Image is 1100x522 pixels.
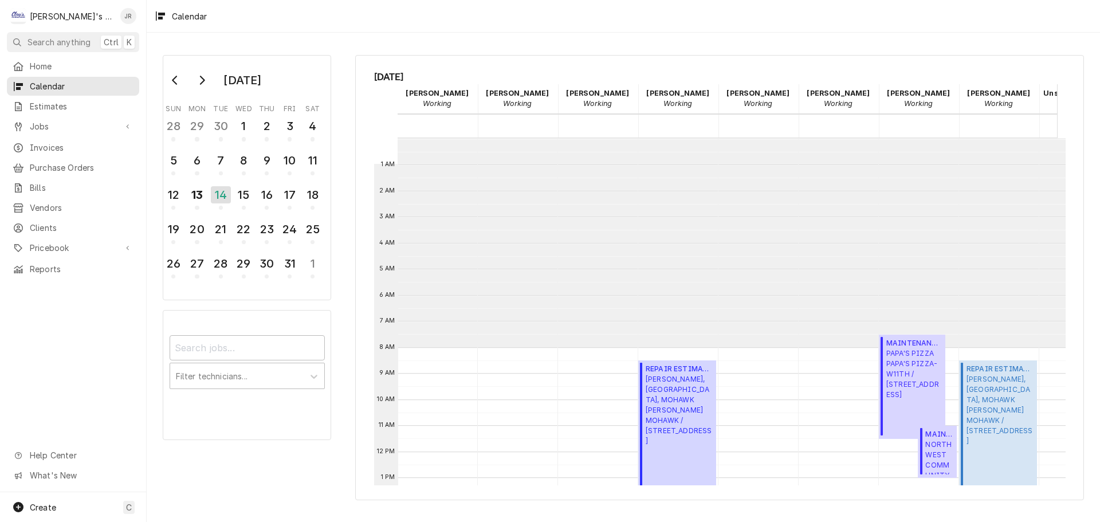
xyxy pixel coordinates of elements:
span: What's New [30,469,132,481]
div: 13 [188,186,206,203]
a: Reports [7,260,139,278]
span: Pricebook [30,242,116,254]
span: 4 AM [376,238,398,248]
span: REPAIR ESTIMATE ( Upcoming ) [646,364,713,374]
span: Create [30,503,56,512]
strong: [PERSON_NAME] [807,89,870,97]
div: Clay's Refrigeration's Avatar [10,8,26,24]
strong: [PERSON_NAME] [726,89,789,97]
th: Tuesday [209,100,232,114]
div: Calendar Filters [170,325,325,401]
div: [Service] MAINTENANCE NORTHWEST COMMUNITY CREDIT UNION NORTHWEST COMMUNITY CREDIT UNION / 545 E 8... [918,426,957,478]
span: Invoices [30,142,133,154]
div: [DATE] [219,70,265,90]
div: 31 [281,255,298,272]
div: Cameron Ward - Working [398,84,478,113]
span: PAPA'S PIZZA PAPA'S PIZZA- W11TH / [STREET_ADDRESS] [886,348,942,400]
strong: [PERSON_NAME] [566,89,629,97]
div: C [10,8,26,24]
div: 19 [164,221,182,238]
a: Estimates [7,97,139,116]
th: Saturday [301,100,324,114]
div: [PERSON_NAME]'s Refrigeration [30,10,114,22]
span: 3 AM [376,212,398,221]
a: Bills [7,178,139,197]
a: Go to Jobs [7,117,139,136]
span: 1 AM [378,160,398,169]
span: NORTHWEST COMMUNITY CREDIT UNION NORTHWEST COMMUNITY CREDIT UNION / [STREET_ADDRESS] [925,439,953,474]
div: Jeff Rue - Working [558,84,638,113]
div: 28 [212,255,230,272]
span: Vendors [30,202,133,214]
div: Justin Achter - Working [799,84,879,113]
div: 1 [304,255,321,272]
div: 4 [304,117,321,135]
span: 2 AM [376,186,398,195]
span: 10 AM [374,395,398,404]
div: 2 [258,117,276,135]
em: Working [583,99,612,108]
span: [DATE] [374,69,1066,84]
span: Calendar [30,80,133,92]
div: Jeff Rue's Avatar [120,8,136,24]
button: Go to previous month [164,71,187,89]
div: Calendar Filters [163,310,331,439]
div: 22 [235,221,253,238]
div: 7 [212,152,230,169]
span: 8 AM [376,343,398,352]
span: Search anything [27,36,91,48]
div: 18 [304,186,321,203]
a: Vendors [7,198,139,217]
em: Working [824,99,852,108]
input: Search jobs... [170,335,325,360]
em: Working [423,99,451,108]
span: Reports [30,263,133,275]
div: 3 [281,117,298,135]
span: Jobs [30,120,116,132]
span: Purchase Orders [30,162,133,174]
div: 29 [188,117,206,135]
span: 11 AM [376,421,398,430]
th: Thursday [256,100,278,114]
div: 14 [211,186,231,203]
div: 21 [212,221,230,238]
div: 12 [164,186,182,203]
em: Working [663,99,692,108]
span: MAINTENANCE ( Upcoming ) [886,338,942,348]
div: Greg Austin - Working [478,84,558,113]
a: Home [7,57,139,76]
div: 29 [235,255,253,272]
div: MAINTENANCE(Upcoming)NORTHWEST COMMUNITY CREDIT UNIONNORTHWEST COMMUNITY CREDIT UNION / [STREET_A... [918,426,957,478]
span: 5 AM [376,264,398,273]
div: 25 [304,221,321,238]
span: [PERSON_NAME], [GEOGRAPHIC_DATA], MOHAWK [PERSON_NAME] MOHAWK / [STREET_ADDRESS] [646,374,713,446]
span: Home [30,60,133,72]
span: 6 AM [376,291,398,300]
span: K [127,36,132,48]
div: 5 [164,152,182,169]
div: 24 [281,221,298,238]
span: 1 PM [378,473,398,482]
div: 23 [258,221,276,238]
div: 28 [164,117,182,135]
div: Steven Cramer - Working [959,84,1039,113]
div: Mikah Levitt-Freimuth - Working [879,84,959,113]
button: Go to next month [190,71,213,89]
strong: [PERSON_NAME] [486,89,549,97]
div: 11 [304,152,321,169]
th: Sunday [162,100,185,114]
span: 12 PM [374,447,398,456]
a: Go to What's New [7,466,139,485]
th: Monday [185,100,209,114]
span: REPAIR ESTIMATE ( Upcoming ) [967,364,1034,374]
span: Estimates [30,100,133,112]
strong: [PERSON_NAME] [967,89,1030,97]
strong: [PERSON_NAME] [646,89,709,97]
a: Go to Pricebook [7,238,139,257]
em: Working [984,99,1013,108]
div: JR [120,8,136,24]
a: Calendar [7,77,139,96]
em: Working [744,99,772,108]
div: MAINTENANCE(Upcoming)PAPA'S PIZZAPAPA'S PIZZA- W11TH / [STREET_ADDRESS] [879,335,945,439]
div: [Service] MAINTENANCE PAPA'S PIZZA PAPA'S PIZZA- W11TH / 1700 W 11TH, EUGENE, OR 97401 ID: JOB-31... [879,335,945,439]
